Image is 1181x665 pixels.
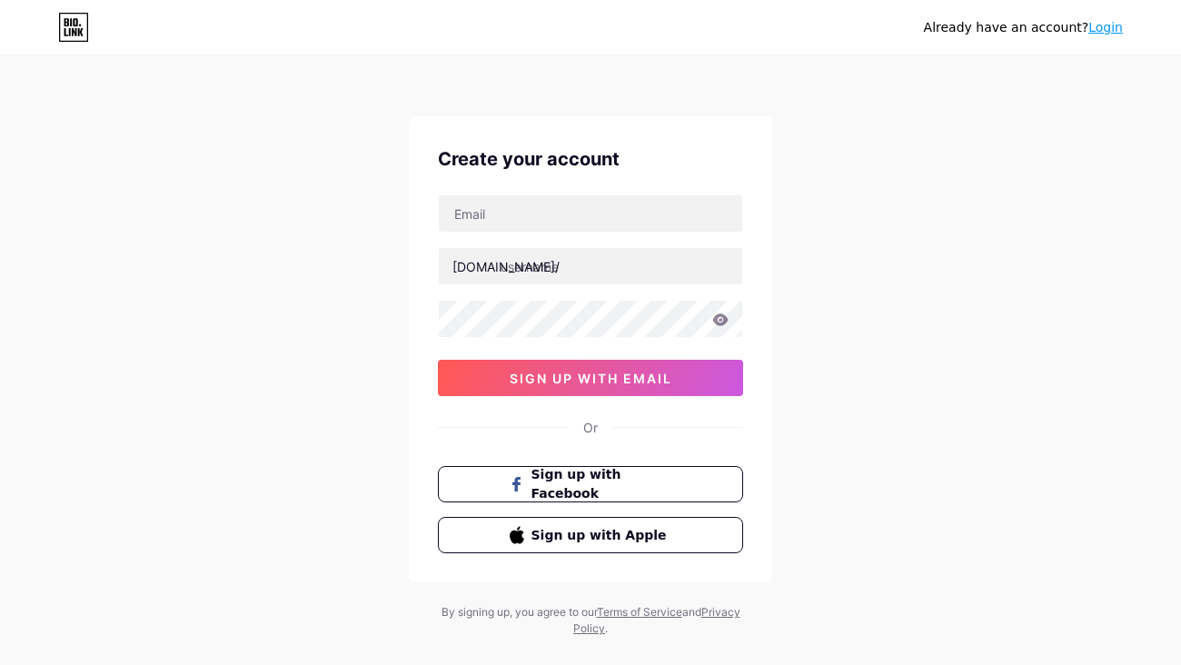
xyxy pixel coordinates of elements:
[924,18,1123,37] div: Already have an account?
[439,248,742,284] input: username
[583,418,598,437] div: Or
[438,466,743,502] button: Sign up with Facebook
[436,604,745,637] div: By signing up, you agree to our and .
[597,605,682,619] a: Terms of Service
[510,371,672,386] span: sign up with email
[438,360,743,396] button: sign up with email
[438,517,743,553] button: Sign up with Apple
[452,257,560,276] div: [DOMAIN_NAME]/
[439,195,742,232] input: Email
[531,526,672,545] span: Sign up with Apple
[531,465,672,503] span: Sign up with Facebook
[438,145,743,173] div: Create your account
[1088,20,1123,35] a: Login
